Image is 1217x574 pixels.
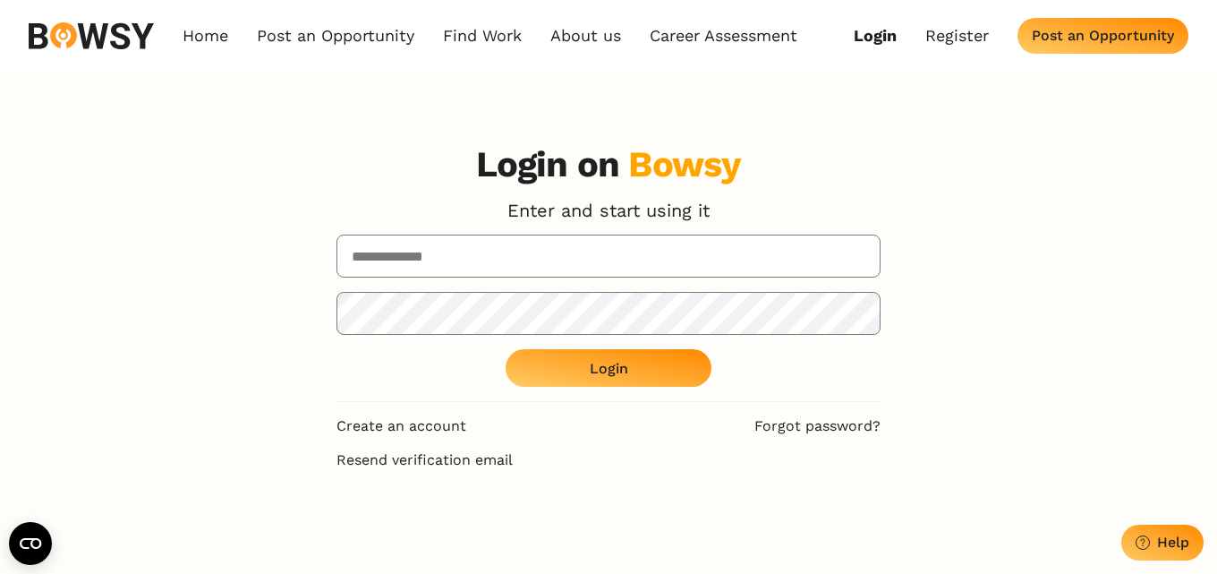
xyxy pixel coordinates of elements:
[925,26,989,46] a: Register
[628,143,741,185] div: Bowsy
[854,26,897,46] a: Login
[1157,534,1189,551] div: Help
[590,360,628,377] div: Login
[9,522,52,565] button: Open CMP widget
[183,26,228,46] a: Home
[1017,18,1188,54] button: Post an Opportunity
[754,416,881,436] a: Forgot password?
[650,26,797,46] a: Career Assessment
[336,416,466,436] a: Create an account
[476,143,742,186] h3: Login on
[1032,27,1174,44] div: Post an Opportunity
[1121,525,1204,561] button: Help
[507,201,710,220] p: Enter and start using it
[29,22,154,49] img: svg%3e
[336,450,881,470] a: Resend verification email
[506,349,711,387] button: Login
